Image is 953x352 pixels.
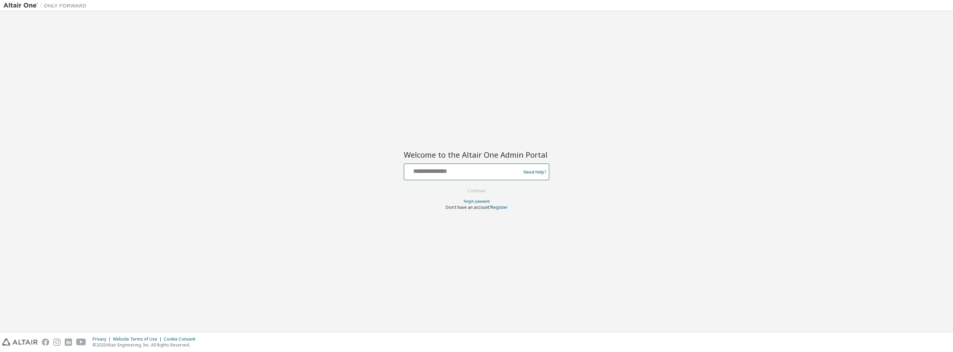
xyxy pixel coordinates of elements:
[404,150,549,159] h2: Welcome to the Altair One Admin Portal
[3,2,90,9] img: Altair One
[464,199,490,204] a: Forgot password
[76,339,86,346] img: youtube.svg
[491,204,508,210] a: Register
[446,204,491,210] span: Don't have an account?
[92,342,199,348] p: © 2025 Altair Engineering, Inc. All Rights Reserved.
[42,339,49,346] img: facebook.svg
[92,336,113,342] div: Privacy
[2,339,38,346] img: altair_logo.svg
[113,336,164,342] div: Website Terms of Use
[65,339,72,346] img: linkedin.svg
[53,339,61,346] img: instagram.svg
[164,336,199,342] div: Cookie Consent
